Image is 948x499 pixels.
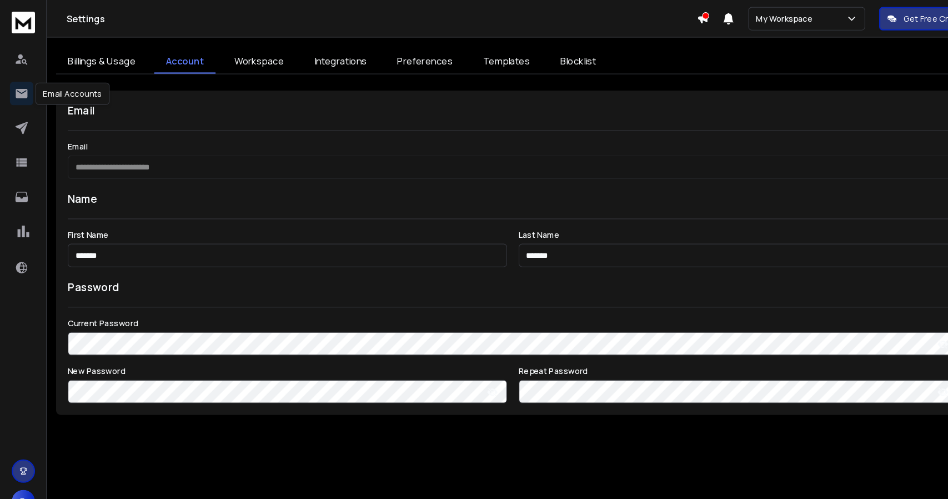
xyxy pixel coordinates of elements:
div: Email Accounts [34,78,104,99]
p: My Workspace [719,12,777,23]
a: Preferences [367,47,442,70]
a: Billings & Usage [53,47,140,70]
a: Blocklist [521,47,578,70]
img: logo [11,11,33,32]
label: New Password [64,349,482,357]
label: Repeat Password [493,349,911,357]
label: Current Password [64,303,910,311]
a: Templates [448,47,515,70]
h1: Password [64,265,113,281]
button: Get Free Credits [836,7,929,29]
h1: Name [64,181,910,197]
div: Open Intercom Messenger [907,461,934,487]
p: Get Free Credits [859,12,921,23]
a: Workspace [212,47,281,70]
h1: Settings [63,11,663,24]
label: First Name [64,219,482,227]
label: Last Name [493,219,911,227]
h1: Email [64,97,910,113]
a: Account [147,47,205,70]
button: R [11,466,33,488]
label: Email [64,136,910,143]
a: Integrations [288,47,360,70]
